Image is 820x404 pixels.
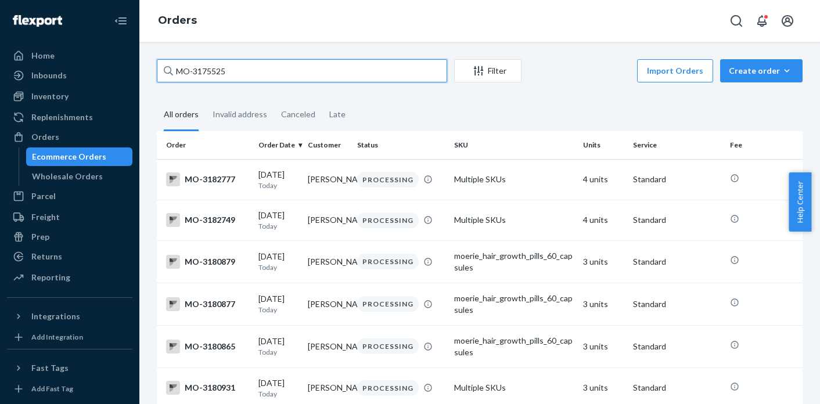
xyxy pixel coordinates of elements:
td: 3 units [578,325,628,367]
a: Add Fast Tag [7,382,132,396]
td: Multiple SKUs [449,159,578,200]
div: moerie_hair_growth_pills_60_capsules [454,335,574,358]
ol: breadcrumbs [149,4,206,38]
a: Orders [7,128,132,146]
p: Standard [633,214,721,226]
td: 4 units [578,200,628,240]
th: Units [578,131,628,159]
p: Today [258,262,298,272]
div: Prep [31,231,49,243]
a: Freight [7,208,132,226]
th: Order [157,131,254,159]
p: Today [258,181,298,190]
a: Prep [7,228,132,246]
div: MO-3180877 [166,297,249,311]
td: [PERSON_NAME] [303,325,353,367]
a: Inbounds [7,66,132,85]
td: 4 units [578,159,628,200]
th: Order Date [254,131,303,159]
div: PROCESSING [357,212,419,228]
p: Standard [633,298,721,310]
div: Integrations [31,311,80,322]
div: Inventory [31,91,69,102]
div: Orders [31,131,59,143]
td: [PERSON_NAME] [303,159,353,200]
div: MO-3182749 [166,213,249,227]
a: Reporting [7,268,132,287]
button: Filter [454,59,522,82]
a: Inventory [7,87,132,106]
img: Flexport logo [13,15,62,27]
p: Today [258,221,298,231]
div: [DATE] [258,210,298,231]
p: Standard [633,341,721,352]
div: Late [329,99,346,129]
div: Freight [31,211,60,223]
div: MO-3180931 [166,381,249,395]
div: Inbounds [31,70,67,81]
button: Close Navigation [109,9,132,33]
div: [DATE] [258,169,298,190]
div: MO-3180879 [166,255,249,269]
input: Search orders [157,59,447,82]
div: All orders [164,99,199,131]
a: Returns [7,247,132,266]
div: MO-3180865 [166,340,249,353]
a: Parcel [7,187,132,205]
button: Fast Tags [7,359,132,377]
div: Fast Tags [31,362,69,374]
div: [DATE] [258,336,298,357]
a: Add Integration [7,330,132,344]
td: [PERSON_NAME] [303,240,353,283]
div: Invalid address [213,99,267,129]
td: 3 units [578,240,628,283]
button: Integrations [7,307,132,326]
p: Standard [633,256,721,268]
button: Open Search Box [725,9,748,33]
button: Help Center [789,172,811,232]
div: Returns [31,251,62,262]
td: Multiple SKUs [449,200,578,240]
th: Fee [725,131,803,159]
div: moerie_hair_growth_pills_60_capsules [454,250,574,273]
div: moerie_hair_growth_pills_60_capsules [454,293,574,316]
p: Today [258,389,298,399]
th: SKU [449,131,578,159]
button: Import Orders [637,59,713,82]
div: Replenishments [31,111,93,123]
div: Create order [729,65,794,77]
button: Create order [720,59,803,82]
td: [PERSON_NAME] [303,283,353,325]
div: PROCESSING [357,380,419,396]
div: PROCESSING [357,338,419,354]
div: MO-3182777 [166,172,249,186]
a: Orders [158,14,197,27]
div: [DATE] [258,293,298,315]
button: Open notifications [750,9,774,33]
div: [DATE] [258,377,298,399]
div: [DATE] [258,251,298,272]
th: Status [353,131,449,159]
th: Service [628,131,725,159]
a: Ecommerce Orders [26,147,133,166]
div: Canceled [281,99,315,129]
a: Wholesale Orders [26,167,133,186]
div: Ecommerce Orders [32,151,106,163]
div: Home [31,50,55,62]
div: PROCESSING [357,254,419,269]
button: Open account menu [776,9,799,33]
div: Parcel [31,190,56,202]
td: 3 units [578,283,628,325]
p: Standard [633,174,721,185]
div: Add Fast Tag [31,384,73,394]
td: [PERSON_NAME] [303,200,353,240]
p: Standard [633,382,721,394]
div: Filter [455,65,521,77]
p: Today [258,305,298,315]
p: Today [258,347,298,357]
div: Add Integration [31,332,83,342]
div: PROCESSING [357,296,419,312]
a: Home [7,46,132,65]
div: Reporting [31,272,70,283]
